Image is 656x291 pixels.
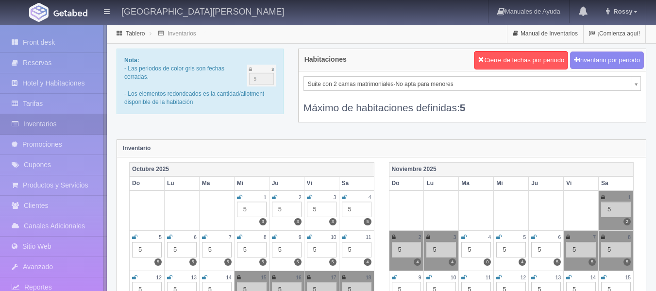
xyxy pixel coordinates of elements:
small: 17 [331,275,336,280]
small: 1 [264,195,267,200]
small: 13 [191,275,197,280]
th: Mi [234,176,269,190]
label: 0 [484,258,491,266]
small: 2 [299,195,302,200]
span: Rossy [611,8,632,15]
label: 5 [329,258,336,266]
small: 10 [331,235,336,240]
th: Ju [529,176,564,190]
div: Máximo de habitaciones definidas: [303,91,641,115]
small: 11 [366,235,371,240]
th: Lu [424,176,459,190]
div: 5 [566,242,596,257]
h4: Habitaciones [304,56,347,63]
label: 3 [259,218,267,225]
small: 10 [451,275,456,280]
b: 5 [460,102,466,113]
img: cutoff.png [247,65,276,86]
div: 5 [307,242,336,257]
div: 5 [496,242,526,257]
small: 8 [264,235,267,240]
small: 4 [488,235,491,240]
small: 11 [486,275,491,280]
a: Manual de Inventarios [507,24,583,43]
div: 5 [167,242,197,257]
div: 5 [202,242,232,257]
div: 5 [132,242,162,257]
label: 5 [224,258,232,266]
small: 14 [226,275,231,280]
label: 5 [589,258,596,266]
img: Getabed [29,3,49,22]
div: 5 [601,202,631,217]
label: 5 [623,258,631,266]
small: 7 [593,235,596,240]
small: 12 [521,275,526,280]
strong: Inventario [123,145,151,152]
small: 5 [523,235,526,240]
th: Sa [339,176,374,190]
label: 4 [364,258,371,266]
small: 7 [229,235,232,240]
small: 3 [334,195,336,200]
th: Ma [459,176,494,190]
small: 8 [628,235,631,240]
a: Inventarios [168,30,196,37]
label: 5 [154,258,162,266]
img: Getabed [53,9,87,17]
label: 3 [294,218,302,225]
b: Nota: [124,57,139,64]
div: 5 [307,202,336,217]
th: Ma [199,176,234,190]
th: Vi [304,176,339,190]
a: ¡Comienza aquí! [584,24,645,43]
small: 15 [625,275,631,280]
small: 4 [369,195,371,200]
small: 16 [296,275,301,280]
span: Suite con 2 camas matrimoniales-No apta para menores [308,77,628,91]
th: Octubre 2025 [130,162,374,176]
th: Noviembre 2025 [389,162,634,176]
small: 13 [555,275,561,280]
label: 5 [259,258,267,266]
small: 2 [419,235,421,240]
th: Lu [164,176,199,190]
small: 18 [366,275,371,280]
label: 2 [623,218,631,225]
div: 5 [531,242,561,257]
label: 4 [519,258,526,266]
th: Vi [564,176,599,190]
h4: [GEOGRAPHIC_DATA][PERSON_NAME] [121,5,284,17]
small: 3 [454,235,456,240]
div: 5 [392,242,421,257]
label: 5 [294,258,302,266]
div: 5 [237,242,267,257]
small: 15 [261,275,266,280]
div: 5 [237,202,267,217]
div: 5 [601,242,631,257]
th: Do [389,176,424,190]
label: 5 [554,258,561,266]
small: 12 [156,275,162,280]
div: 5 [272,202,302,217]
label: 5 [364,218,371,225]
label: 5 [189,258,197,266]
small: 9 [299,235,302,240]
div: 5 [461,242,491,257]
div: 5 [272,242,302,257]
label: 4 [414,258,421,266]
th: Do [130,176,165,190]
small: 6 [194,235,197,240]
th: Mi [494,176,529,190]
th: Ju [269,176,304,190]
small: 14 [590,275,596,280]
div: - Las periodos de color gris son fechas cerradas. - Los elementos redondeados es la cantidad/allo... [117,49,284,114]
div: 5 [342,202,371,217]
small: 5 [159,235,162,240]
a: Tablero [126,30,145,37]
th: Sa [599,176,634,190]
button: Cierre de fechas por periodo [474,51,568,69]
div: 5 [426,242,456,257]
label: 4 [449,258,456,266]
small: 6 [558,235,561,240]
